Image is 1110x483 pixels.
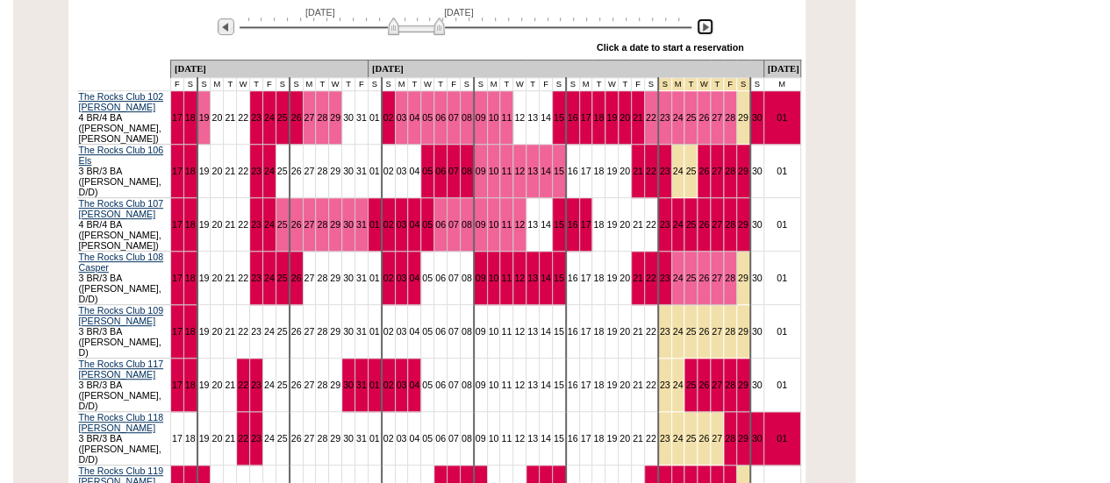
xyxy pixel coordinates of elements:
[633,273,643,283] a: 21
[698,273,709,283] a: 26
[606,326,617,337] a: 19
[738,219,748,230] a: 29
[527,326,538,337] a: 13
[541,112,551,123] a: 14
[738,380,748,390] a: 29
[330,433,340,444] a: 29
[356,166,367,176] a: 31
[501,326,512,337] a: 11
[646,380,656,390] a: 22
[277,326,288,337] a: 25
[185,380,196,390] a: 18
[554,380,564,390] a: 15
[633,219,643,230] a: 21
[277,219,288,230] a: 25
[725,380,735,390] a: 28
[199,433,210,444] a: 19
[304,166,315,176] a: 27
[369,326,380,337] a: 01
[660,380,670,390] a: 23
[501,112,512,123] a: 11
[646,326,656,337] a: 22
[343,326,354,337] a: 30
[211,380,222,390] a: 20
[660,219,670,230] a: 23
[712,273,722,283] a: 27
[79,359,164,380] a: The Rocks Club 117 [PERSON_NAME]
[777,219,787,230] a: 01
[238,273,248,283] a: 22
[448,166,459,176] a: 07
[291,380,302,390] a: 26
[264,166,275,176] a: 24
[673,219,684,230] a: 24
[317,326,327,337] a: 28
[330,166,340,176] a: 29
[172,166,183,176] a: 17
[541,166,551,176] a: 14
[476,326,486,337] a: 09
[527,219,538,230] a: 13
[725,219,735,230] a: 28
[291,273,302,283] a: 26
[304,433,315,444] a: 27
[211,273,222,283] a: 20
[330,380,340,390] a: 29
[619,326,630,337] a: 20
[356,112,367,123] a: 31
[554,273,564,283] a: 15
[712,112,722,123] a: 27
[422,112,433,123] a: 05
[593,326,604,337] a: 18
[225,219,235,230] a: 21
[752,380,763,390] a: 30
[619,273,630,283] a: 20
[172,433,183,444] a: 17
[462,326,472,337] a: 08
[211,326,222,337] a: 20
[581,326,591,337] a: 17
[330,273,340,283] a: 29
[435,326,446,337] a: 06
[725,273,735,283] a: 28
[489,326,499,337] a: 10
[541,273,551,283] a: 14
[422,166,433,176] a: 05
[304,112,315,123] a: 27
[330,219,340,230] a: 29
[79,198,164,219] a: The Rocks Club 107 [PERSON_NAME]
[489,273,499,283] a: 10
[79,305,164,326] a: The Rocks Club 109 [PERSON_NAME]
[435,219,446,230] a: 06
[568,326,578,337] a: 16
[698,112,709,123] a: 26
[777,273,787,283] a: 01
[593,219,604,230] a: 18
[211,433,222,444] a: 20
[514,326,525,337] a: 12
[264,219,275,230] a: 24
[554,112,564,123] a: 15
[422,380,433,390] a: 05
[593,273,604,283] a: 18
[409,273,419,283] a: 04
[435,166,446,176] a: 06
[238,380,248,390] a: 22
[422,219,433,230] a: 05
[238,112,248,123] a: 22
[304,326,315,337] a: 27
[435,112,446,123] a: 06
[356,380,367,390] a: 31
[581,273,591,283] a: 17
[752,112,763,123] a: 30
[712,380,722,390] a: 27
[606,166,617,176] a: 19
[343,219,354,230] a: 30
[619,380,630,390] a: 20
[606,273,617,283] a: 19
[489,219,499,230] a: 10
[581,112,591,123] a: 17
[383,112,394,123] a: 02
[685,380,696,390] a: 25
[251,380,261,390] a: 23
